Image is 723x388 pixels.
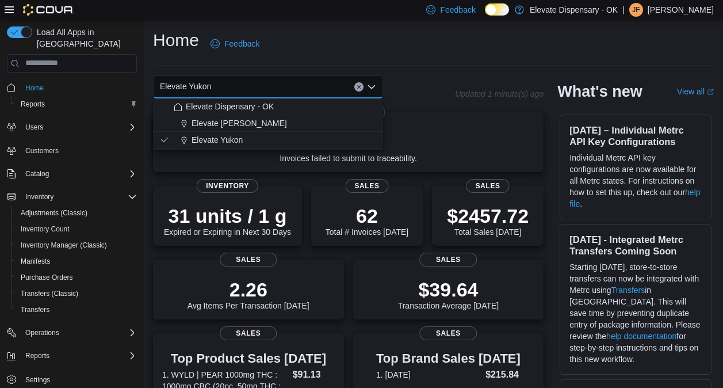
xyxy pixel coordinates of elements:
p: Starting [DATE], store-to-store transfers can now be integrated with Metrc using in [GEOGRAPHIC_D... [569,261,702,365]
div: Jaden Fortenberry [629,3,643,17]
button: Reports [21,349,54,363]
button: Elevate [PERSON_NAME] [153,115,383,132]
span: Sales [420,326,477,340]
p: Updated 1 minute(s) ago [455,89,544,98]
span: Inventory Count [16,222,137,236]
span: Manifests [21,257,50,266]
span: Inventory Manager (Classic) [21,241,107,250]
span: Adjustments (Classic) [21,208,87,218]
span: Purchase Orders [16,271,137,284]
div: Avg Items Per Transaction [DATE] [188,278,309,310]
button: Transfers (Classic) [12,286,141,302]
span: Users [25,123,43,132]
a: Purchase Orders [16,271,78,284]
span: Reports [16,97,137,111]
span: Sales [220,326,277,340]
span: Catalog [25,169,49,178]
button: Home [2,79,141,96]
dd: $91.13 [293,368,335,382]
a: help documentation [606,332,676,341]
span: JF [632,3,640,17]
span: Inventory [197,179,258,193]
a: Feedback [206,32,264,55]
a: Transfers (Classic) [16,287,83,300]
a: Home [21,81,48,95]
svg: External link [707,89,714,96]
button: Operations [21,326,64,340]
span: Reports [21,100,45,109]
a: Reports [16,97,49,111]
span: Feedback [224,38,259,50]
button: Inventory [21,190,58,204]
div: Expired or Expiring in Next 30 Days [164,204,291,237]
a: Settings [21,373,55,387]
h1: Home [153,29,199,52]
div: Transaction Average [DATE] [398,278,499,310]
span: Elevate Dispensary - OK [186,101,274,112]
span: Customers [25,146,59,155]
button: Clear input [354,82,364,92]
button: Reports [12,96,141,112]
span: Transfers (Classic) [16,287,137,300]
span: Transfers [16,303,137,317]
span: Inventory [21,190,137,204]
span: Operations [21,326,137,340]
dd: $215.84 [485,368,521,382]
button: Elevate Yukon [153,132,383,149]
span: Settings [21,372,137,386]
span: Load All Apps in [GEOGRAPHIC_DATA] [32,26,137,50]
button: Inventory Count [12,221,141,237]
a: Manifests [16,254,55,268]
span: Manifests [16,254,137,268]
h3: [DATE] - Integrated Metrc Transfers Coming Soon [569,234,702,257]
span: Transfers [21,305,49,314]
a: Inventory Manager (Classic) [16,238,112,252]
p: $39.64 [398,278,499,301]
button: Operations [2,325,141,341]
div: Total Sales [DATE] [447,204,529,237]
span: Inventory [25,192,53,201]
a: Adjustments (Classic) [16,206,92,220]
span: Inventory Count [21,225,70,234]
a: Customers [21,144,63,158]
a: Transfers [611,286,645,295]
span: Inventory Manager (Classic) [16,238,137,252]
span: Operations [25,328,59,337]
button: Purchase Orders [12,269,141,286]
input: Dark Mode [485,3,509,16]
div: Total # Invoices [DATE] [326,204,408,237]
button: Manifests [12,253,141,269]
h3: [DATE] – Individual Metrc API Key Configurations [569,124,702,147]
span: Catalog [21,167,137,181]
h3: Top Product Sales [DATE] [162,352,335,366]
p: | [622,3,625,17]
span: Elevate [PERSON_NAME] [192,117,287,129]
span: Sales [346,179,389,193]
a: Inventory Count [16,222,74,236]
p: Individual Metrc API key configurations are now available for all Metrc states. For instructions ... [569,152,702,210]
button: Inventory Manager (Classic) [12,237,141,253]
a: help file [569,188,700,208]
span: Sales [220,253,277,267]
span: Purchase Orders [21,273,73,282]
button: Customers [2,142,141,159]
button: Users [21,120,48,134]
span: Elevate Yukon [160,79,211,93]
button: Inventory [2,189,141,205]
div: Choose from the following options [153,98,383,149]
button: Catalog [21,167,53,181]
span: Feedback [440,4,475,16]
button: Elevate Dispensary - OK [153,98,383,115]
p: 2.26 [188,278,309,301]
p: 31 units / 1 g [164,204,291,227]
button: Transfers [12,302,141,318]
p: [PERSON_NAME] [648,3,714,17]
button: Adjustments (Classic) [12,205,141,221]
p: Elevate Dispensary - OK [530,3,618,17]
h2: What's new [557,82,642,101]
span: Users [21,120,137,134]
span: Customers [21,143,137,158]
span: Home [25,83,44,93]
span: Sales [466,179,510,193]
span: Reports [21,349,137,363]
